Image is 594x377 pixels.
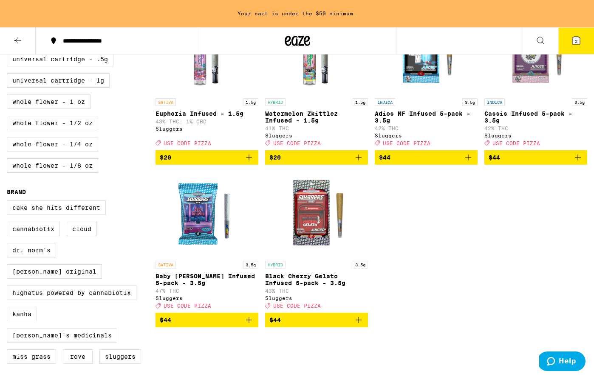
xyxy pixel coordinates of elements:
[273,303,321,308] span: USE CODE PIZZA
[7,328,117,343] label: [PERSON_NAME]'s Medicinals
[462,98,478,106] p: 3.5g
[67,222,97,236] label: Cloud
[156,313,258,327] button: Add to bag
[375,126,478,131] p: 42% THC
[164,171,249,257] img: Sluggers - Baby Griselda Infused 5-pack - 3.5g
[156,9,258,150] a: Open page for Euphoria Infused - 1.5g from Sluggers
[265,9,368,150] a: Open page for Watermelon Zkittlez Infused - 1.5g from Sluggers
[156,110,258,117] p: Euphoria Infused - 1.5g
[7,116,98,130] label: Whole Flower - 1/2 oz
[156,126,258,131] div: Sluggers
[164,303,211,308] span: USE CODE PIZZA
[7,307,37,321] label: Kanha
[575,39,577,44] span: 2
[265,110,368,124] p: Watermelon Zkittlez Infused - 1.5g
[265,126,368,131] p: 41% THC
[265,288,368,294] p: 43% THC
[156,150,258,165] button: Add to bag
[484,98,505,106] p: INDICA
[265,295,368,301] div: Sluggers
[273,140,321,146] span: USE CODE PIZZA
[265,171,368,313] a: Open page for Black Cherry Gelato Infused 5-pack - 3.5g from Sluggers
[7,349,56,364] label: Miss Grass
[156,171,258,313] a: Open page for Baby Griselda Infused 5-pack - 3.5g from Sluggers
[7,200,106,215] label: Cake She Hits Different
[558,28,594,54] button: 2
[7,286,136,300] label: Highatus Powered by Cannabiotix
[265,313,368,327] button: Add to bag
[484,150,587,165] button: Add to bag
[484,126,587,131] p: 42% THC
[375,110,478,124] p: Adios MF Infused 5-pack - 3.5g
[383,140,430,146] span: USE CODE PIZZA
[156,273,258,286] p: Baby [PERSON_NAME] Infused 5-pack - 3.5g
[7,264,102,279] label: [PERSON_NAME] Original
[160,154,171,161] span: $20
[243,98,258,106] p: 1.5g
[7,158,98,173] label: Whole Flower - 1/8 oz
[7,222,60,236] label: Cannabiotix
[492,140,540,146] span: USE CODE PIZZA
[539,351,586,373] iframe: Opens a widget where you can find more information
[7,243,56,257] label: Dr. Norm's
[269,317,281,323] span: $44
[484,9,587,150] a: Open page for Cassis Infused 5-pack - 3.5g from Sluggers
[7,94,91,109] label: Whole Flower - 1 oz
[164,140,211,146] span: USE CODE PIZZA
[375,98,395,106] p: INDICA
[489,154,500,161] span: $44
[572,98,587,106] p: 3.5g
[353,261,368,268] p: 3.5g
[353,98,368,106] p: 1.5g
[265,150,368,165] button: Add to bag
[379,154,390,161] span: $44
[7,188,26,195] legend: Brand
[160,317,171,323] span: $44
[265,273,368,286] p: Black Cherry Gelato Infused 5-pack - 3.5g
[156,295,258,301] div: Sluggers
[156,288,258,294] p: 47% THC
[156,98,176,106] p: SATIVA
[484,110,587,124] p: Cassis Infused 5-pack - 3.5g
[375,150,478,165] button: Add to bag
[7,137,98,151] label: Whole Flower - 1/4 oz
[265,133,368,138] div: Sluggers
[63,349,93,364] label: Rove
[484,133,587,138] div: Sluggers
[99,349,141,364] label: Sluggers
[156,119,258,124] p: 43% THC: 1% CBD
[265,261,286,268] p: HYBRID
[375,133,478,138] div: Sluggers
[375,9,478,150] a: Open page for Adios MF Infused 5-pack - 3.5g from Sluggers
[156,261,176,268] p: SATIVA
[7,73,110,88] label: Universal Cartridge - 1g
[243,261,258,268] p: 3.5g
[274,171,359,257] img: Sluggers - Black Cherry Gelato Infused 5-pack - 3.5g
[269,154,281,161] span: $20
[7,52,113,66] label: Universal Cartridge - .5g
[265,98,286,106] p: HYBRID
